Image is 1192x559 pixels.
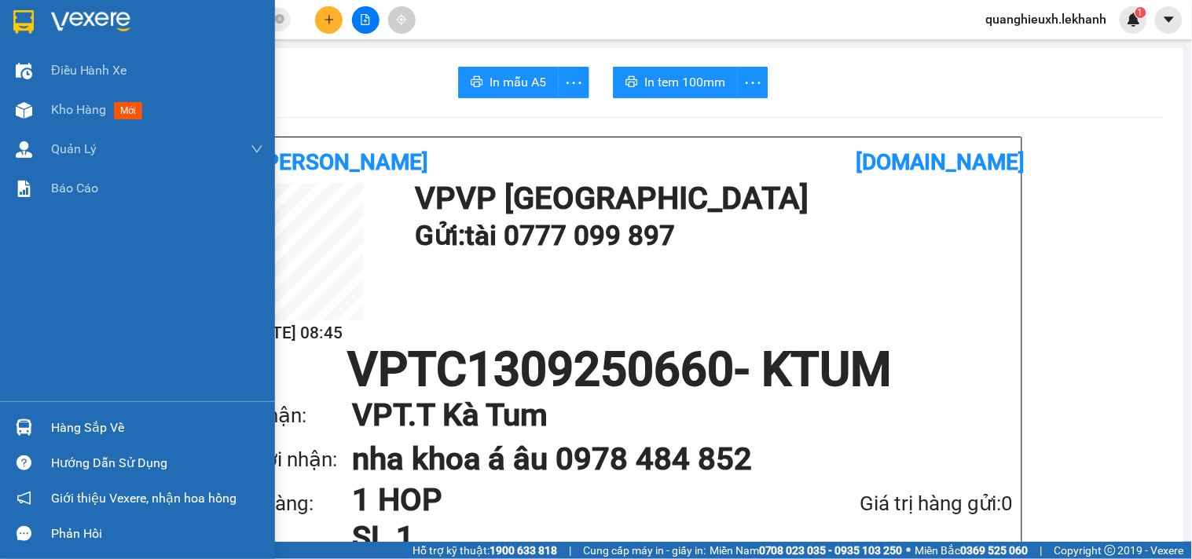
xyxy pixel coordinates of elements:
[114,102,142,119] span: mới
[583,542,706,559] span: Cung cấp máy in - giấy in:
[51,60,127,80] span: Điều hành xe
[558,67,589,98] button: more
[12,101,175,120] div: 30.000
[1040,542,1043,559] span: |
[226,400,352,432] div: VP nhận:
[1155,6,1183,34] button: caret-down
[16,181,32,197] img: solution-icon
[13,70,173,92] div: 0777099897
[16,141,32,158] img: warehouse-icon
[490,544,557,557] strong: 1900 633 818
[16,102,32,119] img: warehouse-icon
[184,15,222,31] span: Nhận:
[396,14,407,25] span: aim
[13,51,173,70] div: tài
[13,13,173,51] div: VP [GEOGRAPHIC_DATA]
[51,522,263,546] div: Phản hồi
[51,416,263,440] div: Hàng sắp về
[388,6,416,34] button: aim
[559,73,589,93] span: more
[275,14,284,24] span: close-circle
[961,544,1029,557] strong: 0369 525 060
[490,72,546,92] span: In mẫu A5
[710,542,903,559] span: Miền Nam
[251,143,263,155] span: down
[17,526,31,541] span: message
[360,14,371,25] span: file-add
[613,67,738,98] button: printerIn tem 100mm
[458,67,559,98] button: printerIn mẫu A5
[415,214,1006,258] h1: Gửi: tài 0777 099 897
[907,547,911,554] span: ⚪️
[1127,13,1141,27] img: icon-new-feature
[352,437,982,481] h1: nha khoa á âu 0978 484 852
[51,139,97,159] span: Quản Lý
[413,542,557,559] span: Hỗ trợ kỹ thuật:
[226,346,1014,393] h1: VPTC1309250660 - KTUM
[352,481,777,519] h1: 1 HOP
[184,51,310,73] div: 0978484852
[16,63,32,79] img: warehouse-icon
[226,320,364,346] h2: [DATE] 08:45
[324,14,335,25] span: plus
[1105,545,1116,556] span: copyright
[759,544,903,557] strong: 0708 023 035 - 0935 103 250
[13,15,38,31] span: Gửi:
[13,10,34,34] img: logo-vxr
[226,444,352,476] div: Người nhận:
[738,73,768,93] span: more
[415,183,1006,214] h1: VP VP [GEOGRAPHIC_DATA]
[471,75,483,90] span: printer
[915,542,1029,559] span: Miền Bắc
[737,67,768,98] button: more
[856,149,1025,175] b: [DOMAIN_NAME]
[974,9,1120,29] span: quanghieuxh.lekhanh
[352,6,380,34] button: file-add
[352,393,982,437] h1: VP T.T Kà Tum
[51,488,237,508] span: Giới thiệu Vexere, nhận hoa hồng
[1135,7,1146,18] sup: 1
[51,451,263,475] div: Hướng dẫn sử dụng
[226,488,352,520] div: Tên hàng:
[12,103,36,119] span: CR :
[51,102,106,117] span: Kho hàng
[315,6,343,34] button: plus
[51,178,98,198] span: Báo cáo
[625,75,638,90] span: printer
[1162,13,1176,27] span: caret-down
[17,455,31,470] span: question-circle
[569,542,571,559] span: |
[17,491,31,506] span: notification
[16,419,32,436] img: warehouse-icon
[259,149,429,175] b: [PERSON_NAME]
[644,72,725,92] span: In tem 100mm
[184,13,310,32] div: T.T Kà Tum
[777,488,1014,520] div: Giá trị hàng gửi: 0
[275,13,284,27] span: close-circle
[184,32,310,51] div: nha khoa á âu
[1138,7,1143,18] span: 1
[352,519,777,557] h1: SL 1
